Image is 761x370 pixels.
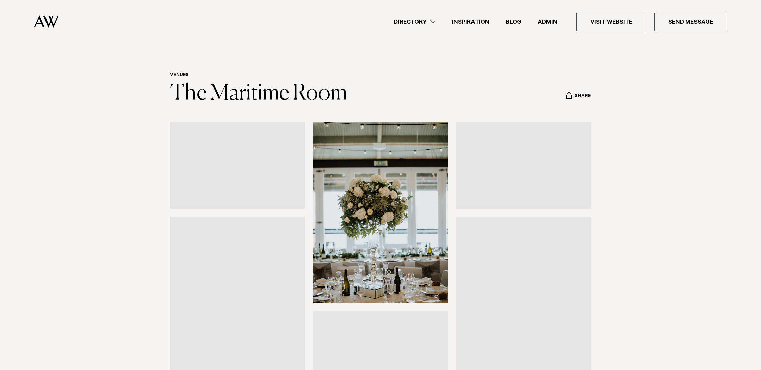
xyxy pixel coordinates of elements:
[654,13,727,31] a: Send Message
[576,13,646,31] a: Visit Website
[456,122,591,209] a: The Maritime Room reception
[386,17,444,26] a: Directory
[444,17,498,26] a: Inspiration
[170,73,189,78] a: Venues
[498,17,530,26] a: Blog
[565,91,591,101] button: Share
[34,15,59,28] img: Auckland Weddings Logo
[313,122,448,303] img: Floral arrangement at Auckland venue
[170,83,347,105] a: The Maritime Room
[575,93,591,100] span: Share
[530,17,565,26] a: Admin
